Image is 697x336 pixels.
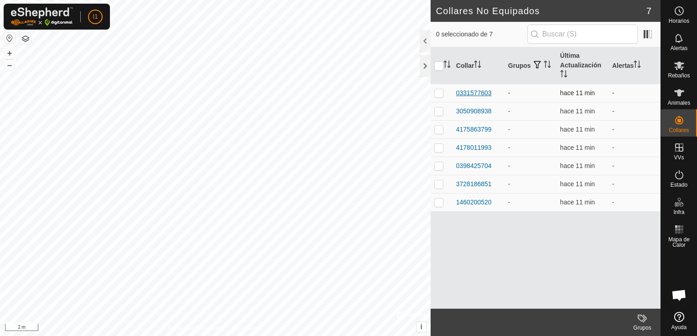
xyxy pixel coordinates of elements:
[609,157,661,175] td: -
[456,161,492,171] div: 0398425704
[456,179,492,189] div: 3728186851
[11,7,73,26] img: Logo Gallagher
[663,237,695,248] span: Mapa de Calor
[560,126,595,133] span: 9 oct 2025, 8:04
[544,62,551,69] p-sorticon: Activar para ordenar
[646,4,651,18] span: 7
[668,100,690,106] span: Animales
[674,155,684,160] span: VVs
[609,102,661,120] td: -
[443,62,451,69] p-sorticon: Activar para ordenar
[609,84,661,102] td: -
[624,324,661,332] div: Grupos
[560,89,595,97] span: 9 oct 2025, 8:04
[232,324,262,332] a: Contáctenos
[669,18,689,24] span: Horarios
[560,144,595,151] span: 9 oct 2025, 8:04
[671,46,687,51] span: Alertas
[609,175,661,193] td: -
[671,182,687,188] span: Estado
[609,120,661,138] td: -
[456,107,492,116] div: 3050908938
[436,30,527,39] span: 0 seleccionado de 7
[505,102,557,120] td: -
[4,33,15,44] button: Restablecer Mapa
[456,88,492,98] div: 0331577603
[505,175,557,193] td: -
[673,209,684,215] span: Infra
[527,25,638,44] input: Buscar (S)
[456,125,492,134] div: 4175863799
[474,62,481,69] p-sorticon: Activar para ordenar
[634,62,641,69] p-sorticon: Activar para ordenar
[453,47,505,84] th: Collar
[560,180,595,188] span: 9 oct 2025, 8:04
[560,199,595,206] span: 9 oct 2025, 8:04
[560,107,595,115] span: 9 oct 2025, 8:04
[609,138,661,157] td: -
[557,47,609,84] th: Última Actualización
[609,47,661,84] th: Alertas
[668,73,690,78] span: Rebaños
[456,198,492,207] div: 1460200520
[436,5,646,16] h2: Collares No Equipados
[505,84,557,102] td: -
[671,325,687,330] span: Ayuda
[560,162,595,169] span: 9 oct 2025, 8:04
[505,157,557,175] td: -
[168,324,220,332] a: Política de Privacidad
[421,323,422,331] span: i
[661,308,697,334] a: Ayuda
[609,193,661,211] td: -
[505,47,557,84] th: Grupos
[4,48,15,59] button: +
[669,127,689,133] span: Collares
[505,193,557,211] td: -
[456,143,492,153] div: 4178011993
[505,120,557,138] td: -
[4,60,15,71] button: –
[93,12,98,21] span: I1
[560,71,567,79] p-sorticon: Activar para ordenar
[505,138,557,157] td: -
[20,33,31,44] button: Capas del Mapa
[666,281,693,309] div: Chat abierto
[416,322,427,332] button: i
